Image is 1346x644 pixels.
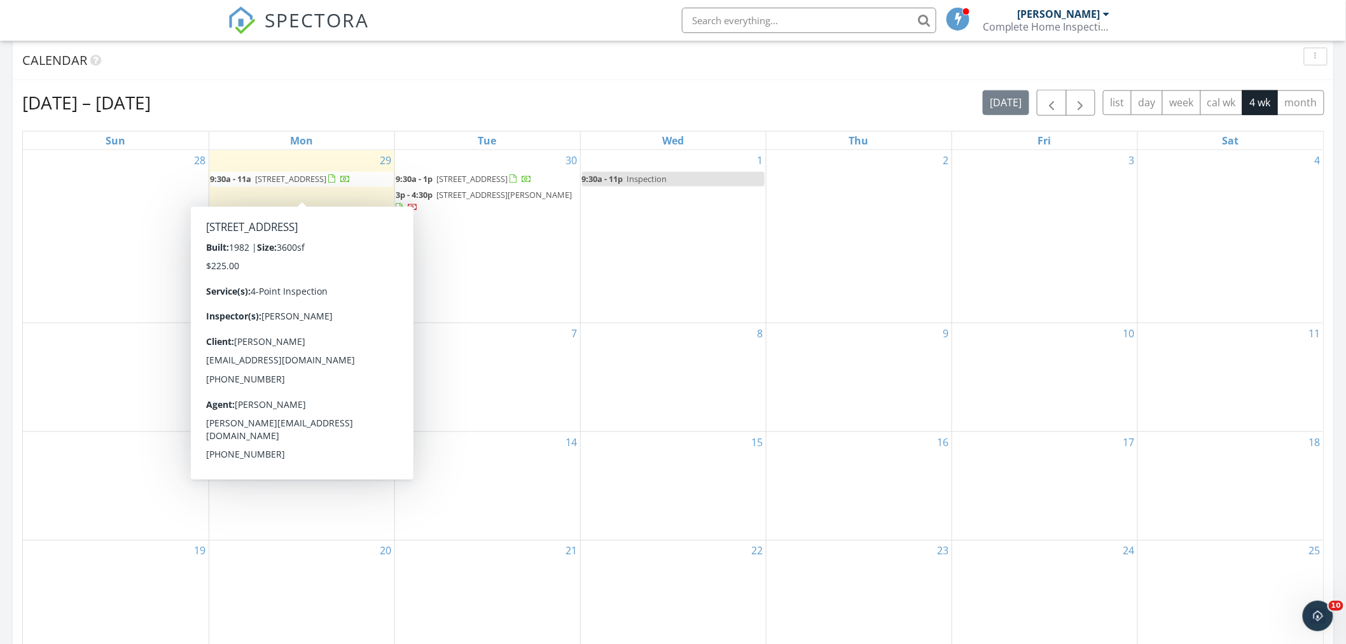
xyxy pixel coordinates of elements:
img: The Best Home Inspection Software - Spectora [228,6,256,34]
span: [STREET_ADDRESS][PERSON_NAME] [437,189,572,200]
td: Go to October 3, 2025 [952,150,1137,323]
button: 4 wk [1242,90,1278,115]
a: Go to October 20, 2025 [378,541,394,561]
a: Go to October 14, 2025 [564,432,580,452]
a: Friday [1036,132,1054,150]
a: Go to October 8, 2025 [755,323,766,344]
td: Go to September 28, 2025 [23,150,209,323]
a: Go to October 13, 2025 [378,432,394,452]
span: 9:30a - 11p [582,173,623,185]
a: Thursday [847,132,871,150]
div: Complete Home Inspections Plus [983,20,1110,33]
a: 9:30a - 11a [STREET_ADDRESS] [211,172,393,187]
button: cal wk [1200,90,1244,115]
td: Go to October 11, 2025 [1137,323,1323,432]
span: 9:30a - 11a [211,173,252,185]
a: Go to October 17, 2025 [1121,432,1137,452]
span: Calendar [22,52,87,69]
a: Go to October 2, 2025 [941,150,952,171]
button: Next [1066,90,1096,116]
a: Tuesday [476,132,499,150]
a: Go to October 19, 2025 [192,541,209,561]
a: 9:30a - 11a [STREET_ADDRESS] [211,173,351,185]
a: Go to October 4, 2025 [1312,150,1323,171]
span: 9:30a - 1p [396,173,433,185]
td: Go to October 1, 2025 [580,150,766,323]
a: Go to October 6, 2025 [384,323,394,344]
a: 9:30a - 1p [STREET_ADDRESS] [396,172,579,187]
input: Search everything... [682,8,936,33]
a: SPECTORA [228,17,369,44]
td: Go to October 5, 2025 [23,323,209,432]
td: Go to October 4, 2025 [1137,150,1323,323]
span: [STREET_ADDRESS] [256,173,327,185]
a: Go to October 3, 2025 [1127,150,1137,171]
a: Go to October 15, 2025 [749,432,766,452]
td: Go to October 15, 2025 [580,432,766,541]
a: Go to October 12, 2025 [192,432,209,452]
td: Go to October 7, 2025 [394,323,580,432]
a: Sunday [103,132,128,150]
a: Wednesday [660,132,686,150]
td: Go to October 10, 2025 [952,323,1137,432]
button: week [1162,90,1201,115]
td: Go to October 2, 2025 [766,150,952,323]
td: Go to October 13, 2025 [209,432,394,541]
td: Go to October 17, 2025 [952,432,1137,541]
a: 3p - 4:30p [STREET_ADDRESS][PERSON_NAME] [396,189,572,213]
td: Go to October 18, 2025 [1137,432,1323,541]
a: Go to October 21, 2025 [564,541,580,561]
button: [DATE] [983,90,1029,115]
h2: [DATE] – [DATE] [22,90,151,115]
a: Go to September 28, 2025 [192,150,209,171]
td: Go to September 30, 2025 [394,150,580,323]
td: Go to October 8, 2025 [580,323,766,432]
td: Go to October 9, 2025 [766,323,952,432]
span: SPECTORA [265,6,369,33]
a: Go to October 10, 2025 [1121,323,1137,344]
td: Go to October 6, 2025 [209,323,394,432]
a: Go to October 23, 2025 [935,541,952,561]
a: Go to October 7, 2025 [569,323,580,344]
td: Go to September 29, 2025 [209,150,394,323]
a: Go to October 11, 2025 [1307,323,1323,344]
a: Go to October 24, 2025 [1121,541,1137,561]
a: Go to September 30, 2025 [564,150,580,171]
a: Go to October 16, 2025 [935,432,952,452]
a: Go to October 5, 2025 [198,323,209,344]
iframe: Intercom live chat [1303,601,1333,631]
button: list [1103,90,1132,115]
a: 9:30a - 1p [STREET_ADDRESS] [396,173,532,185]
span: Inspection [627,173,667,185]
a: Go to October 9, 2025 [941,323,952,344]
span: 10 [1329,601,1343,611]
button: month [1277,90,1324,115]
a: Go to October 18, 2025 [1307,432,1323,452]
div: [PERSON_NAME] [1018,8,1100,20]
a: Saturday [1219,132,1241,150]
button: day [1131,90,1163,115]
td: Go to October 14, 2025 [394,432,580,541]
a: Monday [288,132,316,150]
span: 3p - 4:30p [396,189,433,200]
td: Go to October 16, 2025 [766,432,952,541]
button: Previous [1037,90,1067,116]
a: Go to October 22, 2025 [749,541,766,561]
a: Go to October 1, 2025 [755,150,766,171]
span: [STREET_ADDRESS] [437,173,508,185]
a: Go to October 25, 2025 [1307,541,1323,561]
a: 3p - 4:30p [STREET_ADDRESS][PERSON_NAME] [396,188,579,215]
td: Go to October 12, 2025 [23,432,209,541]
a: Go to September 29, 2025 [378,150,394,171]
